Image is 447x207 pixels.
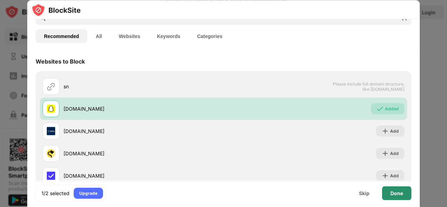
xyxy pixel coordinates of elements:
[390,127,399,134] div: Add
[64,105,223,112] div: [DOMAIN_NAME]
[64,127,223,135] div: [DOMAIN_NAME]
[64,172,223,179] div: [DOMAIN_NAME]
[79,190,97,197] div: Upgrade
[47,171,55,180] img: favicons
[64,150,223,157] div: [DOMAIN_NAME]
[390,150,399,157] div: Add
[47,127,55,135] img: favicons
[47,149,55,157] img: favicons
[110,29,148,43] button: Websites
[189,29,230,43] button: Categories
[148,29,189,43] button: Keywords
[42,190,69,197] div: 1/2 selected
[64,83,223,90] div: sn
[47,104,55,113] img: favicons
[359,190,369,196] div: Skip
[36,58,85,65] div: Websites to Block
[87,29,110,43] button: All
[47,82,55,90] img: url.svg
[390,190,403,196] div: Done
[390,172,399,179] div: Add
[31,3,81,17] img: logo-blocksite.svg
[385,105,399,112] div: Added
[332,81,404,91] span: Please include full domain structure, like [DOMAIN_NAME]
[36,29,87,43] button: Recommended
